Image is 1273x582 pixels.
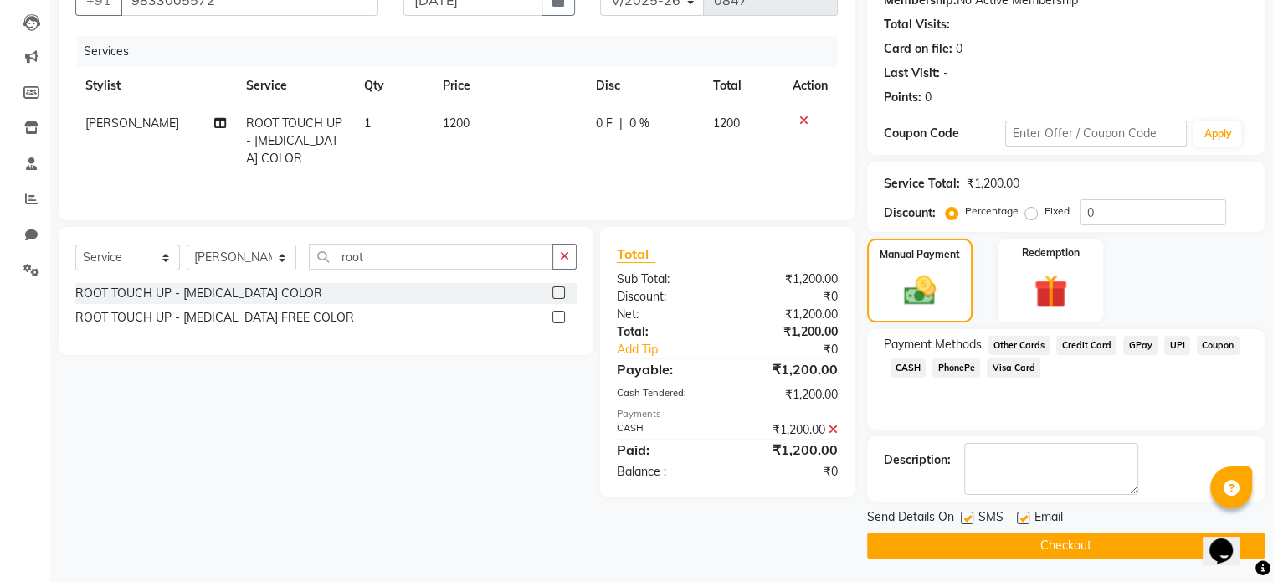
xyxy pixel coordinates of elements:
div: ₹0 [727,288,850,306]
div: Paid: [604,440,727,460]
label: Fixed [1045,203,1070,219]
div: - [943,64,948,82]
div: ₹1,200.00 [727,421,850,439]
div: Last Visit: [884,64,940,82]
div: Balance : [604,463,727,481]
button: Checkout [867,533,1265,559]
span: ROOT TOUCH UP - [MEDICAL_DATA] COLOR [246,116,342,166]
div: Discount: [604,288,727,306]
button: Apply [1193,121,1241,147]
div: ₹1,200.00 [727,270,850,288]
span: Send Details On [867,508,954,529]
span: GPay [1123,336,1158,355]
img: _gift.svg [1024,270,1078,312]
span: Payment Methods [884,336,982,353]
th: Qty [354,67,433,105]
span: PhonePe [932,358,980,378]
label: Redemption [1022,245,1080,260]
div: ₹1,200.00 [967,175,1019,193]
span: Email [1034,508,1063,529]
div: Service Total: [884,175,960,193]
div: Cash Tendered: [604,386,727,404]
th: Disc [586,67,703,105]
input: Search or Scan [309,244,553,270]
span: 1 [364,116,371,131]
span: SMS [978,508,1004,529]
span: Coupon [1197,336,1240,355]
th: Total [703,67,783,105]
th: Price [433,67,586,105]
div: Description: [884,451,951,469]
div: ROOT TOUCH UP - [MEDICAL_DATA] COLOR [75,285,322,302]
div: Payable: [604,359,727,379]
iframe: chat widget [1203,515,1256,565]
input: Enter Offer / Coupon Code [1005,121,1188,147]
span: CASH [891,358,927,378]
div: ₹1,200.00 [727,440,850,460]
div: Points: [884,89,921,106]
div: Sub Total: [604,270,727,288]
a: Add Tip [604,341,747,358]
div: ₹1,200.00 [727,306,850,323]
span: 0 F [596,115,613,132]
span: UPI [1164,336,1190,355]
div: Coupon Code [884,125,1005,142]
div: ₹0 [727,463,850,481]
div: Total Visits: [884,16,950,33]
div: Payments [617,407,838,421]
span: 1200 [713,116,740,131]
th: Stylist [75,67,236,105]
div: Services [77,36,850,67]
label: Manual Payment [880,247,960,262]
div: ₹1,200.00 [727,359,850,379]
span: Credit Card [1056,336,1116,355]
label: Percentage [965,203,1019,219]
div: Total: [604,323,727,341]
div: ROOT TOUCH UP - [MEDICAL_DATA] FREE COLOR [75,309,354,327]
div: CASH [604,421,727,439]
th: Service [236,67,354,105]
span: Other Cards [988,336,1050,355]
span: Visa Card [987,358,1040,378]
div: Card on file: [884,40,952,58]
span: 1200 [443,116,470,131]
img: _cash.svg [894,272,946,309]
span: 0 % [629,115,649,132]
th: Action [783,67,838,105]
span: [PERSON_NAME] [85,116,179,131]
div: Discount: [884,204,936,222]
div: ₹1,200.00 [727,323,850,341]
div: ₹0 [747,341,850,358]
div: 0 [956,40,962,58]
div: 0 [925,89,932,106]
div: ₹1,200.00 [727,386,850,404]
div: Net: [604,306,727,323]
span: | [619,115,623,132]
span: Total [617,245,655,263]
